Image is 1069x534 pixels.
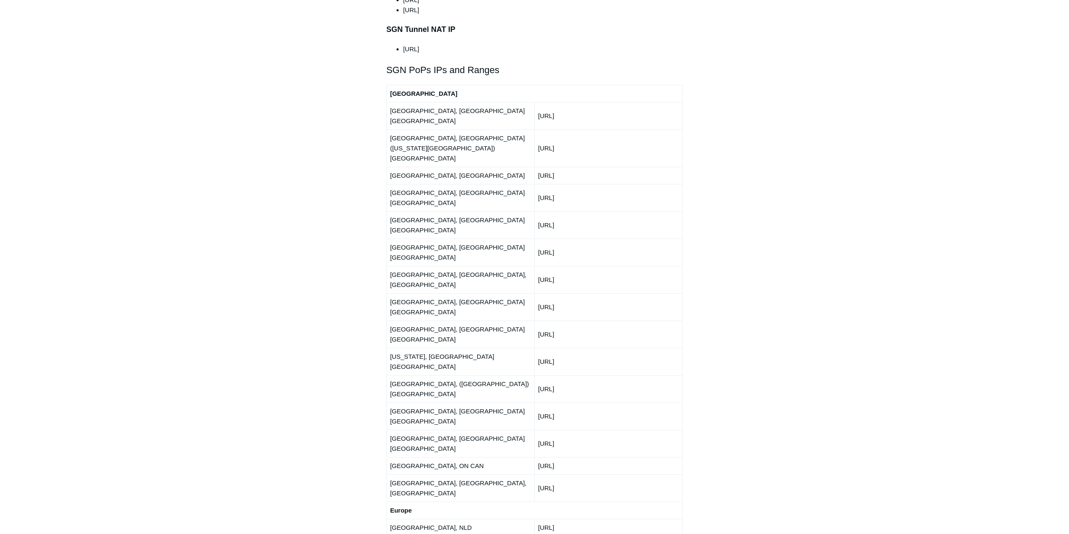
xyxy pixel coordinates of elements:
td: [GEOGRAPHIC_DATA], [GEOGRAPHIC_DATA] [GEOGRAPHIC_DATA] [386,321,534,348]
td: [URL] [534,474,682,502]
td: [GEOGRAPHIC_DATA], [GEOGRAPHIC_DATA], [GEOGRAPHIC_DATA] [386,474,534,502]
td: [URL] [534,266,682,293]
li: [URL] [403,44,683,54]
strong: Europe [390,507,412,514]
td: [URL] [534,402,682,430]
td: [GEOGRAPHIC_DATA], [GEOGRAPHIC_DATA] [GEOGRAPHIC_DATA] [386,293,534,321]
td: [GEOGRAPHIC_DATA], ([GEOGRAPHIC_DATA]) [GEOGRAPHIC_DATA] [386,375,534,402]
td: [GEOGRAPHIC_DATA], [GEOGRAPHIC_DATA] [GEOGRAPHIC_DATA] [386,102,534,129]
td: [GEOGRAPHIC_DATA], [GEOGRAPHIC_DATA] [386,167,534,184]
td: [URL] [534,167,682,184]
td: [US_STATE], [GEOGRAPHIC_DATA] [GEOGRAPHIC_DATA] [386,348,534,375]
li: [URL] [403,5,683,15]
td: [GEOGRAPHIC_DATA], [GEOGRAPHIC_DATA] [GEOGRAPHIC_DATA] [386,184,534,211]
td: [GEOGRAPHIC_DATA], [GEOGRAPHIC_DATA] [GEOGRAPHIC_DATA] [386,211,534,239]
td: [GEOGRAPHIC_DATA], [GEOGRAPHIC_DATA], [GEOGRAPHIC_DATA] [386,266,534,293]
td: [GEOGRAPHIC_DATA], [GEOGRAPHIC_DATA] [GEOGRAPHIC_DATA] [386,239,534,266]
td: [URL] [534,102,682,129]
td: [URL] [534,430,682,457]
td: [GEOGRAPHIC_DATA], [GEOGRAPHIC_DATA] [GEOGRAPHIC_DATA] [386,402,534,430]
h2: SGN PoPs IPs and Ranges [386,63,683,77]
td: [URL] [534,239,682,266]
td: [URL] [534,348,682,375]
td: [URL] [534,375,682,402]
h3: SGN Tunnel NAT IP [386,24,683,36]
td: [URL] [534,184,682,211]
td: [URL] [534,457,682,474]
td: [URL] [534,293,682,321]
td: [GEOGRAPHIC_DATA], [GEOGRAPHIC_DATA] ([US_STATE][GEOGRAPHIC_DATA]) [GEOGRAPHIC_DATA] [386,129,534,167]
td: [GEOGRAPHIC_DATA], [GEOGRAPHIC_DATA] [GEOGRAPHIC_DATA] [386,430,534,457]
strong: [GEOGRAPHIC_DATA] [390,90,457,97]
td: [URL] [534,129,682,167]
td: [URL] [534,211,682,239]
td: [URL] [534,321,682,348]
td: [GEOGRAPHIC_DATA], ON CAN [386,457,534,474]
